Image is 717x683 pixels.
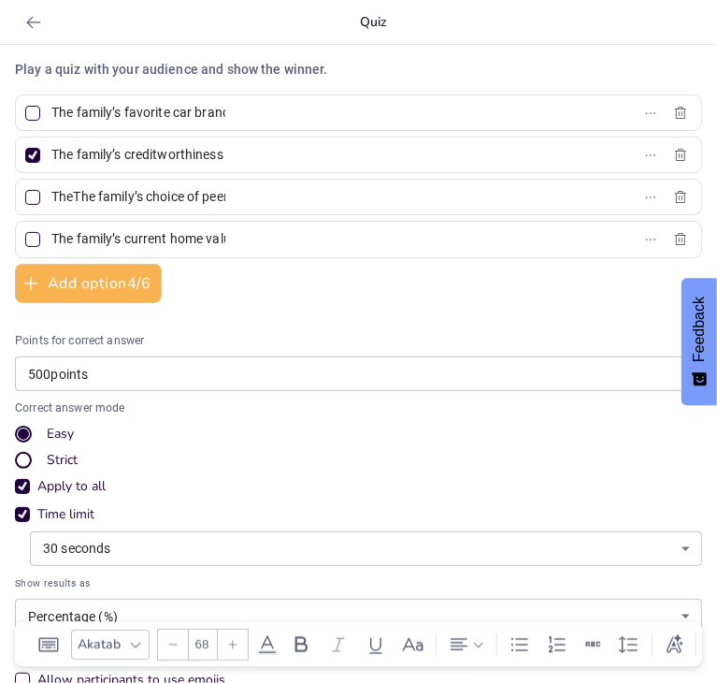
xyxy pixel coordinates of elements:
div: Apply to all [37,477,106,496]
div: Apply to all [15,477,702,496]
div: Time limit [37,505,94,524]
div: Easy [47,425,74,443]
input: Option 4 [51,225,225,253]
input: Option 2 [51,141,225,168]
div: Strict [15,451,702,470]
div: Easy [15,425,702,443]
div: 500 points [15,356,702,391]
div: Strict [47,451,78,470]
div: Time limit [15,505,702,524]
div: 30 seconds [30,531,702,566]
p: Play a quiz with your audience and show the winner. [15,60,702,80]
div: Akatab [74,632,124,657]
p: Points for correct answer [15,333,702,350]
span: Show results as [15,575,702,591]
button: Add option4/6 [15,264,162,303]
p: Correct answer mode [15,400,702,417]
button: Feedback - Show survey [681,278,717,405]
input: Option 1 [51,99,225,126]
span: Feedback [691,297,708,362]
input: Option 3 [51,183,225,211]
div: Text effects [660,630,688,660]
div: Percentage (%) [15,599,702,633]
